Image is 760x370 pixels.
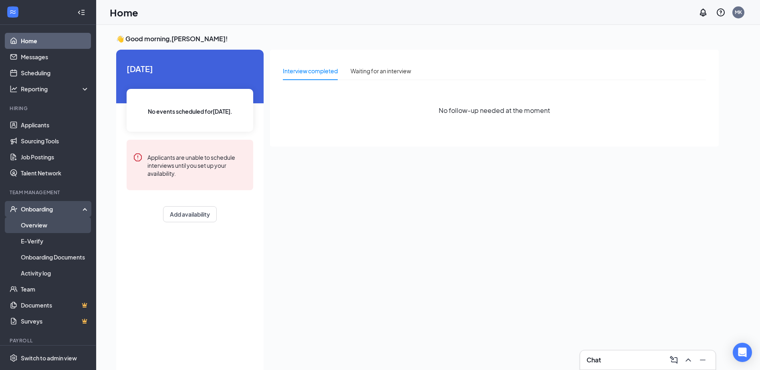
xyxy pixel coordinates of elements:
svg: Error [133,153,143,162]
div: Applicants are unable to schedule interviews until you set up your availability. [147,153,247,177]
svg: WorkstreamLogo [9,8,17,16]
div: Onboarding [21,205,83,213]
button: Minimize [696,354,709,366]
a: Onboarding Documents [21,249,89,265]
a: Messages [21,49,89,65]
a: Job Postings [21,149,89,165]
a: Overview [21,217,89,233]
button: ComposeMessage [667,354,680,366]
button: ChevronUp [682,354,695,366]
a: Scheduling [21,65,89,81]
h3: 👋 Good morning, [PERSON_NAME] ! [116,34,719,43]
a: Talent Network [21,165,89,181]
svg: UserCheck [10,205,18,213]
a: DocumentsCrown [21,297,89,313]
div: MK [735,9,742,16]
svg: Settings [10,354,18,362]
svg: Collapse [77,8,85,16]
h3: Chat [587,356,601,364]
a: Sourcing Tools [21,133,89,149]
div: Interview completed [283,66,338,75]
h1: Home [110,6,138,19]
svg: Notifications [698,8,708,17]
div: Switch to admin view [21,354,77,362]
div: Waiting for an interview [351,66,411,75]
a: SurveysCrown [21,313,89,329]
span: [DATE] [127,62,253,75]
a: Activity log [21,265,89,281]
span: No events scheduled for [DATE] . [148,107,232,116]
a: Applicants [21,117,89,133]
div: Payroll [10,337,88,344]
svg: ChevronUp [683,355,693,365]
svg: Analysis [10,85,18,93]
div: Reporting [21,85,90,93]
button: Add availability [163,206,217,222]
div: Team Management [10,189,88,196]
svg: ComposeMessage [669,355,679,365]
svg: Minimize [698,355,708,365]
a: E-Verify [21,233,89,249]
span: No follow-up needed at the moment [439,105,550,115]
a: Home [21,33,89,49]
a: Team [21,281,89,297]
svg: QuestionInfo [716,8,726,17]
div: Hiring [10,105,88,112]
div: Open Intercom Messenger [733,343,752,362]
